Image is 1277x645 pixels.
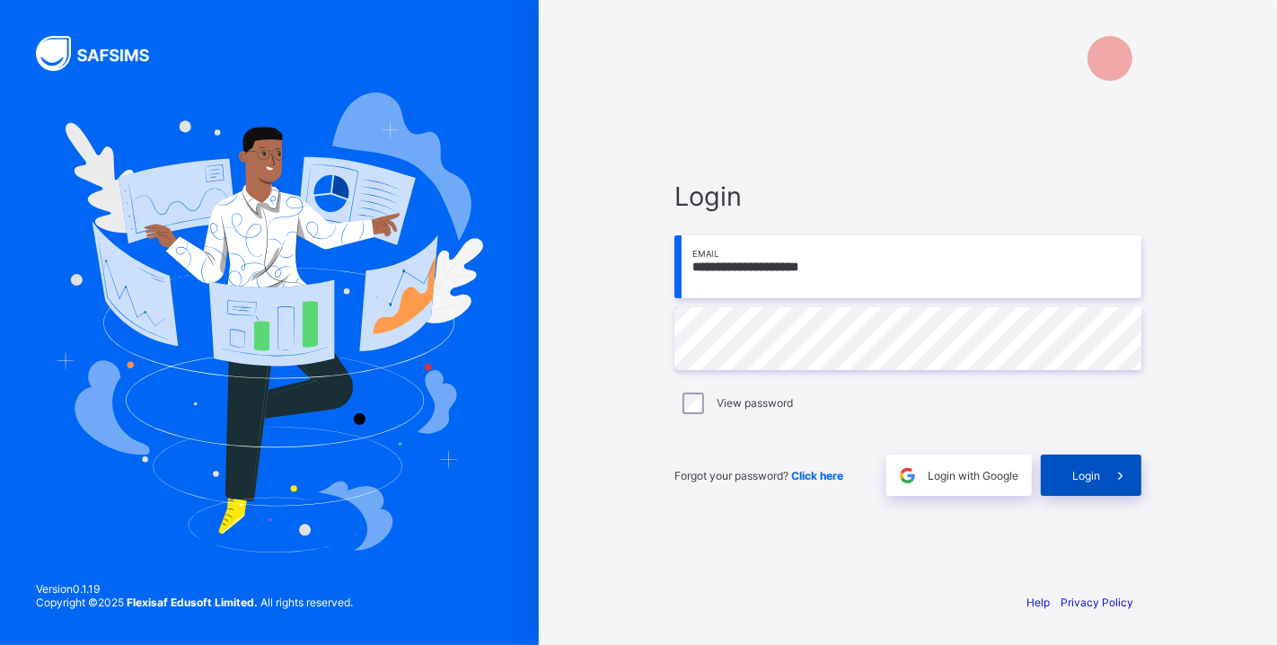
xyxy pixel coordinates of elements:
[1061,596,1133,609] a: Privacy Policy
[56,93,483,552] img: Hero Image
[791,469,843,482] a: Click here
[1072,469,1100,482] span: Login
[1026,596,1050,609] a: Help
[36,596,353,609] span: Copyright © 2025 All rights reserved.
[897,465,918,486] img: google.396cfc9801f0270233282035f929180a.svg
[127,596,258,609] strong: Flexisaf Edusoft Limited.
[674,469,843,482] span: Forgot your password?
[36,582,353,596] span: Version 0.1.19
[36,36,171,71] img: SAFSIMS Logo
[928,469,1018,482] span: Login with Google
[674,181,1141,212] span: Login
[717,396,793,410] label: View password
